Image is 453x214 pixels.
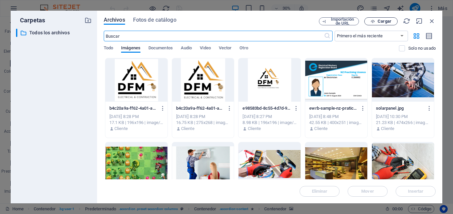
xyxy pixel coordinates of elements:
[176,120,230,126] div: 16.75 KB | 275x268 | image/png
[16,16,45,25] p: Carpetas
[219,44,232,53] span: Vector
[309,120,363,126] div: 42.55 KB | 400x251 | image/png
[121,44,140,53] span: Imágenes
[243,105,290,111] p: e98583bd-8c55-4d7d-9d7b-98cf606f170e.png
[16,29,17,37] div: ​
[376,120,430,126] div: 21.23 KB | 474x266 | image/jpeg
[309,114,363,120] div: [DATE] 8:48 PM
[376,105,424,111] p: solarpanel.jpg
[248,126,261,132] p: Cliente
[176,105,224,111] p: b4c20a9a-ff62-4a01-aaf7-8a11b55f9e8f.png
[243,114,297,120] div: [DATE] 8:27 PM
[176,114,230,120] div: [DATE] 8:28 PM
[148,44,173,53] span: Documentos
[200,44,210,53] span: Video
[403,17,410,25] i: Volver a cargar
[181,126,194,132] p: Cliente
[240,44,248,53] span: Otro
[84,17,92,24] i: Crear carpeta
[109,120,163,126] div: 17.1 KB | 196x196 | image/png
[329,17,356,25] span: Importación de URL
[29,29,79,37] p: Todos los archivos
[364,17,398,25] button: Cargar
[104,44,113,53] span: Todo
[104,31,324,41] input: Buscar
[416,17,423,25] i: Minimizar
[319,17,359,25] button: Importación de URL
[381,126,394,132] p: Cliente
[181,44,192,53] span: Audio
[104,16,125,24] span: Archivos
[109,105,157,111] p: b4c20a9a-ff62-4a01-aaf7-8a11b55f9e8f.png
[243,120,297,126] div: 8.98 KB | 196x196 | image/png
[376,114,430,120] div: [DATE] 10:30 PM
[133,16,176,24] span: Fotos de catálogo
[109,114,163,120] div: [DATE] 8:28 PM
[309,105,357,111] p: ewrb-sample-nz-praticing-licence.png
[114,126,128,132] p: Cliente
[314,126,328,132] p: Cliente
[378,19,391,23] span: Cargar
[408,45,436,51] p: Solo muestra los archivos que no están usándose en el sitio web. Los archivos añadidos durante es...
[428,17,436,25] i: Cerrar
